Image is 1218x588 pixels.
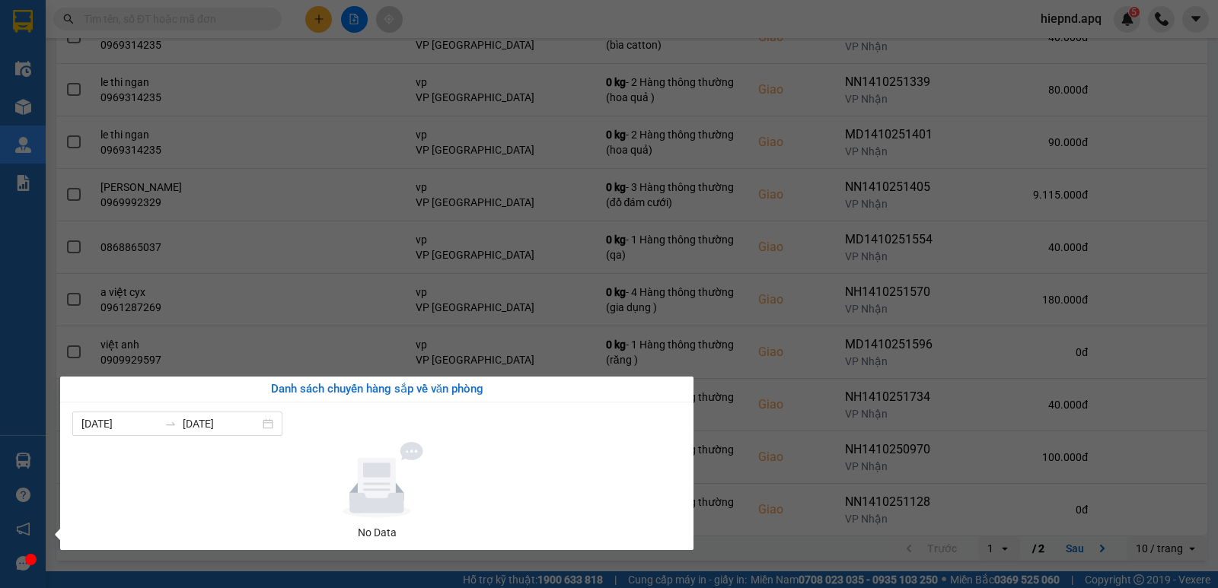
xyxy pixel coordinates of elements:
span: swap-right [164,418,177,430]
div: Danh sách chuyến hàng sắp về văn phòng [72,380,681,399]
input: Từ ngày [81,415,158,432]
span: to [164,418,177,430]
input: Đến ngày [183,415,260,432]
div: No Data [78,524,675,541]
